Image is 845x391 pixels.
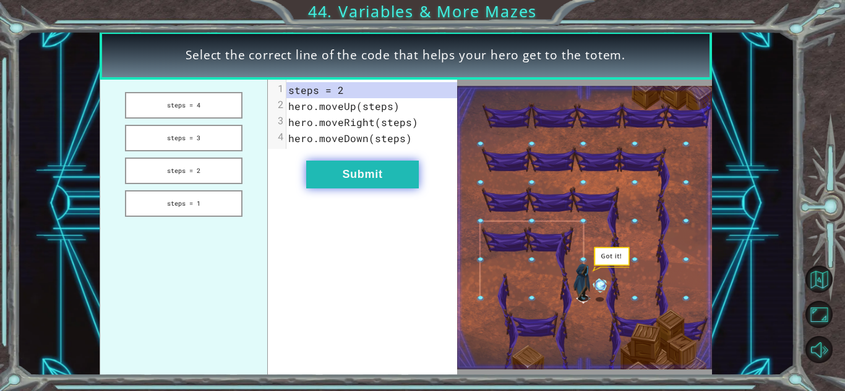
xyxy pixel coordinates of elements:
[125,158,242,184] button: steps = 2
[125,92,242,119] button: steps = 4
[268,82,286,95] div: 1
[807,262,845,297] a: Back to Map
[805,266,833,293] button: Back to Map
[125,190,242,217] button: steps = 1
[288,132,412,145] span: hero.moveDown(steps)
[805,336,833,363] button: Mute
[186,47,625,64] span: Select the correct line of the code that helps your hero get to the totem.
[805,301,833,328] button: Maximize Browser
[457,86,712,370] img: Interactive Art
[288,83,344,96] span: steps = 2
[288,99,400,112] span: hero.moveUp(steps)
[268,130,286,143] div: 4
[125,125,242,151] button: steps = 3
[306,161,419,188] button: Submit
[268,114,286,127] div: 3
[268,98,286,111] div: 2
[288,116,418,128] span: hero.moveRight(steps)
